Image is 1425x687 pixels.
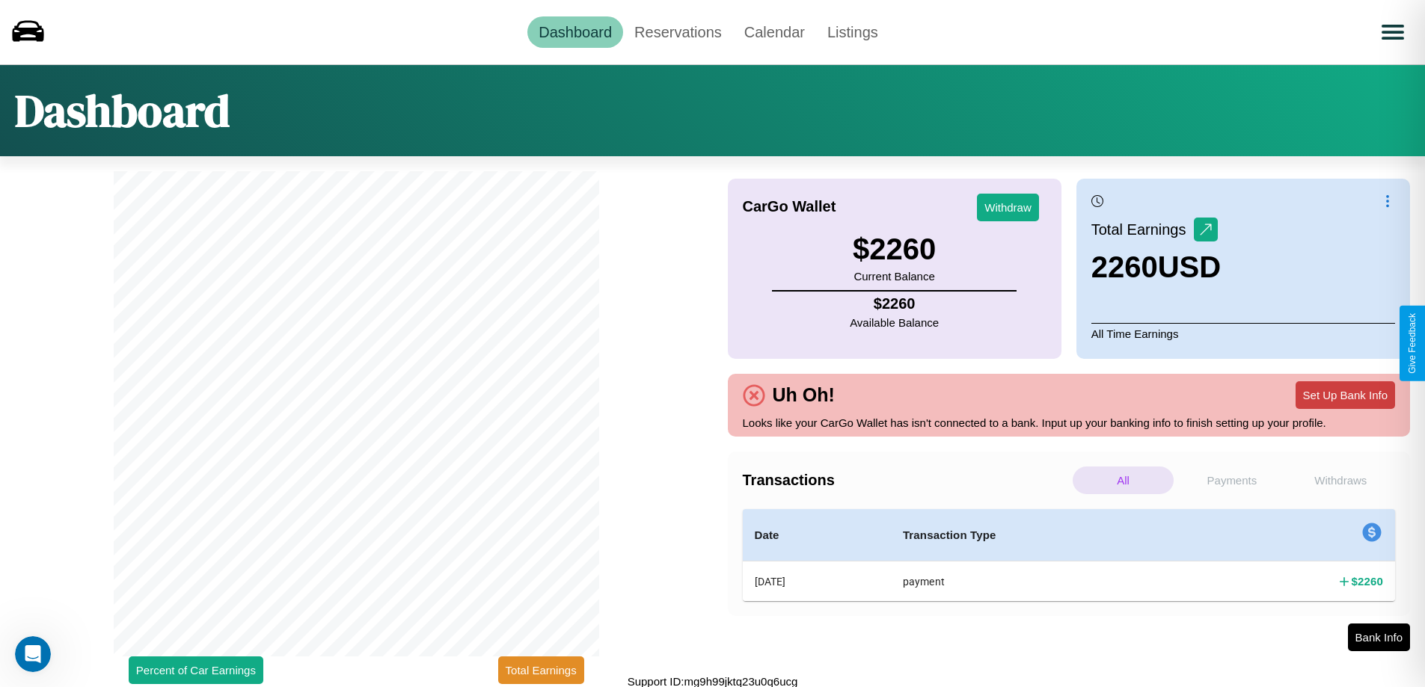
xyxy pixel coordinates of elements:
button: Bank Info [1348,623,1410,651]
p: Looks like your CarGo Wallet has isn't connected to a bank. Input up your banking info to finish ... [743,413,1396,433]
p: All [1073,466,1174,494]
h1: Dashboard [15,80,230,141]
h4: Uh Oh! [765,384,842,406]
th: [DATE] [743,561,891,602]
p: Current Balance [853,266,936,286]
h4: Transactions [743,472,1069,489]
button: Withdraw [977,194,1039,221]
iframe: Intercom live chat [15,636,51,672]
h3: $ 2260 [853,232,936,266]
p: Total Earnings [1091,216,1194,243]
button: Total Earnings [498,656,584,684]
button: Set Up Bank Info [1296,381,1395,409]
a: Calendar [733,16,816,48]
p: Available Balance [850,312,939,333]
table: simple table [743,509,1396,601]
h4: $ 2260 [850,295,939,312]
p: Payments [1181,466,1282,494]
th: payment [891,561,1206,602]
p: All Time Earnings [1091,323,1395,344]
h3: 2260 USD [1091,250,1221,284]
h4: Transaction Type [903,526,1194,544]
button: Percent of Car Earnings [129,656,263,684]
a: Listings [816,16,889,48]
h4: Date [755,526,879,544]
div: Give Feedback [1407,313,1418,374]
h4: $ 2260 [1352,573,1383,589]
a: Dashboard [527,16,623,48]
p: Withdraws [1290,466,1391,494]
a: Reservations [623,16,733,48]
button: Open menu [1372,11,1414,53]
h4: CarGo Wallet [743,198,836,215]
